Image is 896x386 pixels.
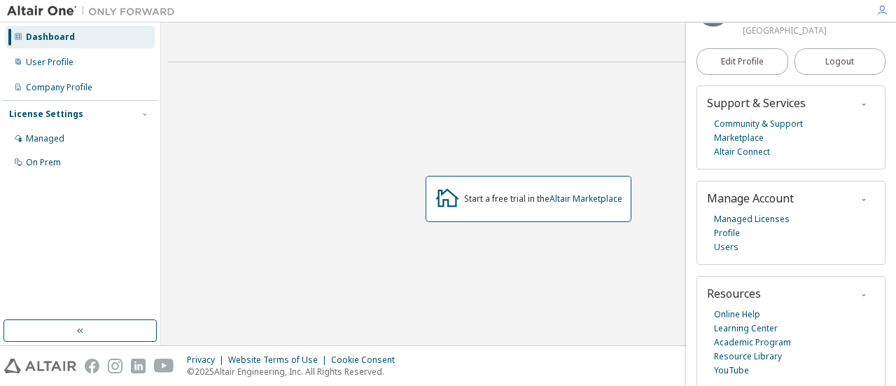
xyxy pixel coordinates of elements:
div: Privacy [187,354,228,366]
img: linkedin.svg [131,359,146,373]
div: Website Terms of Use [228,354,331,366]
img: facebook.svg [85,359,99,373]
p: © 2025 Altair Engineering, Inc. All Rights Reserved. [187,366,403,378]
div: [GEOGRAPHIC_DATA] [743,24,882,38]
span: Edit Profile [721,56,764,67]
img: Altair One [7,4,182,18]
span: Logout [825,55,854,69]
img: youtube.svg [154,359,174,373]
div: License Settings [9,109,83,120]
div: Cookie Consent [331,354,403,366]
img: altair_logo.svg [4,359,76,373]
a: Users [714,240,738,254]
a: Profile [714,226,740,240]
a: Marketplace [714,131,764,145]
a: Resource Library [714,350,782,364]
a: Community & Support [714,117,803,131]
span: Support & Services [707,95,806,111]
a: Academic Program [714,336,791,350]
a: Altair Connect [714,145,770,159]
img: instagram.svg [108,359,122,373]
a: YouTube [714,364,749,378]
span: Manage Account [707,191,794,206]
div: On Prem [26,157,61,168]
a: Altair Marketplace [549,193,622,205]
div: Start a free trial in the [464,193,622,205]
span: Resources [707,286,761,301]
button: Logout [794,48,886,75]
a: Learning Center [714,322,778,336]
a: Managed Licenses [714,212,790,226]
div: Dashboard [26,32,75,43]
div: User Profile [26,57,73,68]
div: Company Profile [26,82,92,93]
div: Managed [26,133,64,144]
a: Online Help [714,308,760,322]
a: Edit Profile [696,48,788,75]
